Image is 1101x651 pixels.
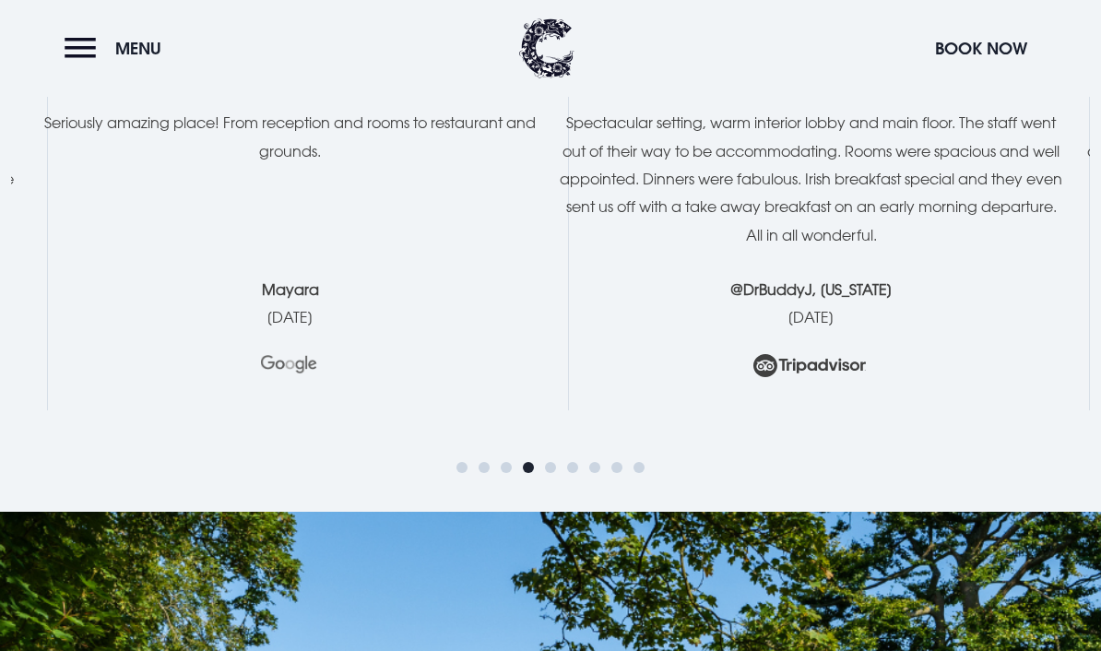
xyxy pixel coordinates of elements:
strong: Mayara [262,280,319,299]
span: Go to slide 1 [456,462,468,473]
span: Go to slide 9 [633,462,645,473]
span: Go to slide 8 [611,462,622,473]
span: Menu [115,38,161,59]
span: Go to slide 3 [501,462,512,473]
time: [DATE] [787,308,835,326]
span: Go to slide 2 [479,462,490,473]
span: Go to slide 4 [523,462,534,473]
p: Seriously amazing place! From reception and rooms to restaurant and grounds. [39,109,541,165]
time: [DATE] [266,308,314,326]
button: Menu [65,29,171,68]
button: Book Now [926,29,1036,68]
span: Go to slide 5 [545,462,556,473]
span: Go to slide 6 [567,462,578,473]
p: Spectacular setting, warm interior lobby and main floor. The staff went out of their way to be ac... [560,109,1062,249]
span: Go to slide 7 [589,462,600,473]
img: Clandeboye Lodge [519,18,574,78]
strong: @DrBuddyJ, [US_STATE] [730,280,893,299]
